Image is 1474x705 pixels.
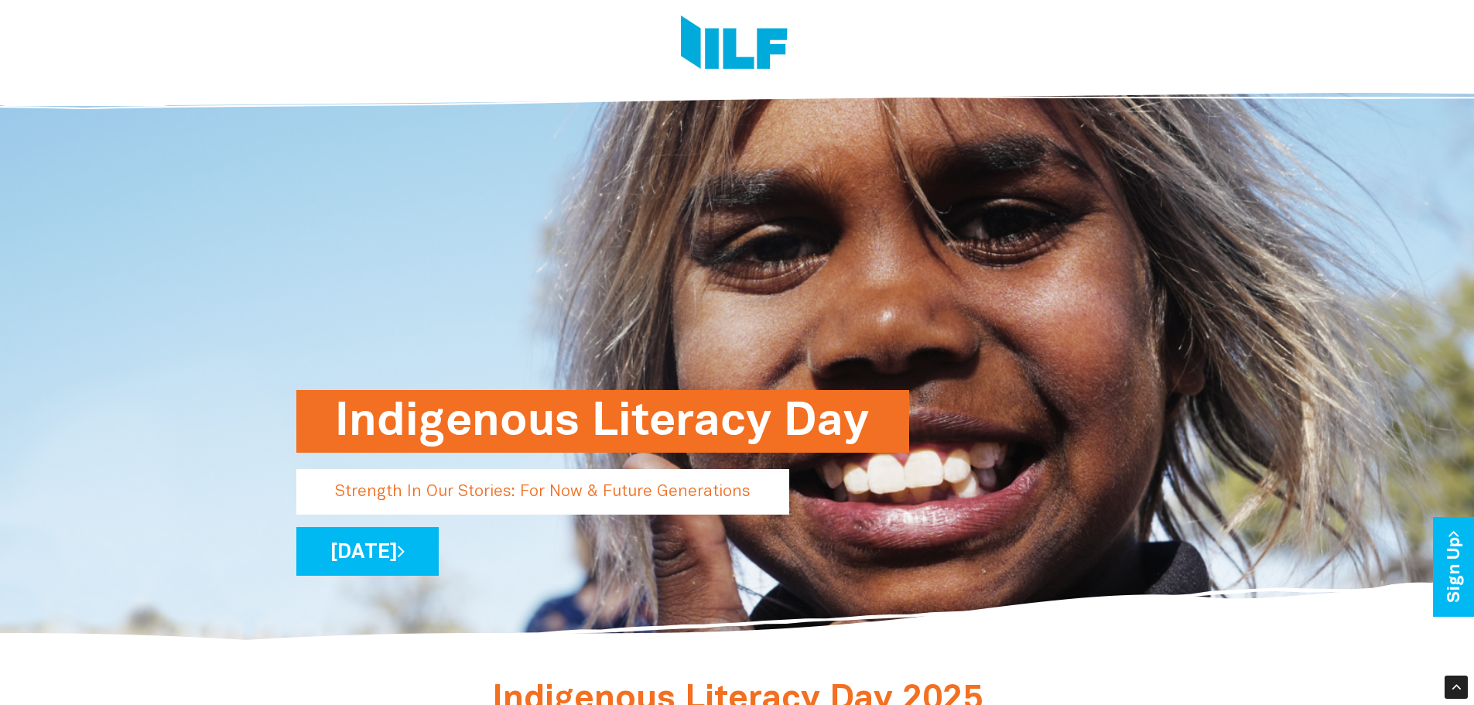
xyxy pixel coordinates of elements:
p: Strength In Our Stories: For Now & Future Generations [296,469,789,515]
a: [DATE] [296,527,439,576]
img: Logo [681,15,788,74]
h1: Indigenous Literacy Day [335,390,870,453]
div: Scroll Back to Top [1445,676,1468,699]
